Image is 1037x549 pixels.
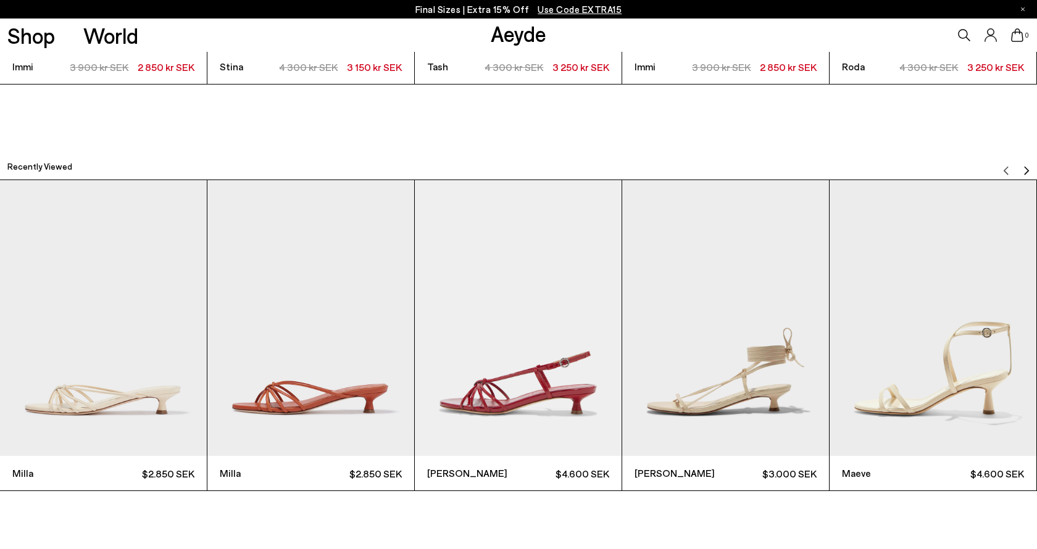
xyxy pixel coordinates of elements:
span: 4 300 kr SEK [279,61,338,73]
div: 4 / 9 [622,180,830,491]
span: Milla [220,466,311,481]
span: Immi [635,59,692,74]
img: svg%3E [1001,166,1011,176]
span: $4.600 SEK [518,466,610,481]
span: $3.000 SEK [726,466,817,481]
span: 3 150 kr SEK [347,61,402,73]
span: 0 [1023,32,1030,39]
span: 2 850 kr SEK [138,61,194,73]
span: Maeve [842,466,933,481]
div: 2 / 9 [207,180,415,491]
h2: Recently Viewed [7,160,72,173]
img: Maeve Leather Stiletto Sandals [830,180,1036,456]
div: 5 / 9 [830,180,1037,491]
a: [PERSON_NAME] $4.600 SEK [415,180,622,490]
a: Aeyde [491,20,546,46]
span: 4 300 kr SEK [899,61,958,73]
span: $4.600 SEK [933,466,1025,481]
span: Immi [12,59,70,74]
a: Milla $2.850 SEK [207,180,414,490]
img: svg%3E [1022,166,1031,176]
span: Milla [12,466,104,481]
span: Stina [220,59,279,74]
button: Previous slide [1001,157,1011,176]
span: 4 300 kr SEK [485,61,543,73]
a: [PERSON_NAME] $3.000 SEK [622,180,829,490]
a: Shop [7,25,55,46]
p: Final Sizes | Extra 15% Off [415,2,622,17]
img: Rhonda Leather Kitten-Heel Sandals [415,180,622,456]
span: 3 900 kr SEK [70,61,128,73]
img: Paige Leather Kitten-Heel Sandals [622,180,829,456]
a: World [83,25,138,46]
span: $2.850 SEK [104,466,195,481]
span: [PERSON_NAME] [635,466,726,481]
span: $2.850 SEK [311,466,402,481]
span: 2 850 kr SEK [760,61,817,73]
span: [PERSON_NAME] [427,466,518,481]
div: 3 / 9 [415,180,622,491]
img: Milla Leather Kitten-Heel Sandals [207,180,414,456]
span: Roda [842,59,899,74]
span: 3 900 kr SEK [692,61,751,73]
span: Navigate to /collections/ss25-final-sizes [538,4,622,15]
span: Tash [427,59,485,74]
button: Next slide [1022,157,1031,176]
a: 0 [1011,28,1023,42]
a: Maeve $4.600 SEK [830,180,1036,490]
span: 3 250 kr SEK [967,61,1024,73]
span: 3 250 kr SEK [552,61,609,73]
